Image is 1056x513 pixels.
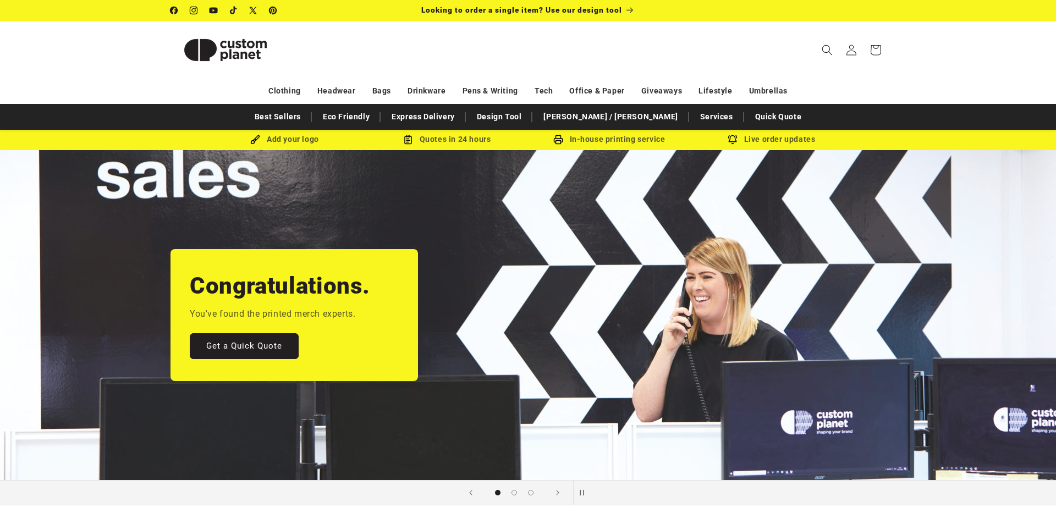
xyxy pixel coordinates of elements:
[408,81,446,101] a: Drinkware
[459,481,483,505] button: Previous slide
[170,25,280,75] img: Custom Planet
[535,81,553,101] a: Tech
[728,135,738,145] img: Order updates
[403,135,413,145] img: Order Updates Icon
[546,481,570,505] button: Next slide
[528,133,690,146] div: In-house printing service
[386,107,460,126] a: Express Delivery
[749,81,788,101] a: Umbrellas
[553,135,563,145] img: In-house printing
[538,107,683,126] a: [PERSON_NAME] / [PERSON_NAME]
[1001,460,1056,513] iframe: Chat Widget
[471,107,527,126] a: Design Tool
[490,484,506,501] button: Load slide 1 of 3
[506,484,522,501] button: Load slide 2 of 3
[463,81,518,101] a: Pens & Writing
[190,271,370,301] h2: Congratulations.
[250,135,260,145] img: Brush Icon
[690,133,853,146] div: Live order updates
[249,107,306,126] a: Best Sellers
[569,81,624,101] a: Office & Paper
[268,81,301,101] a: Clothing
[421,5,622,14] span: Looking to order a single item? Use our design tool
[366,133,528,146] div: Quotes in 24 hours
[750,107,807,126] a: Quick Quote
[695,107,739,126] a: Services
[815,38,839,62] summary: Search
[573,481,597,505] button: Pause slideshow
[167,21,285,79] a: Custom Planet
[317,81,356,101] a: Headwear
[698,81,732,101] a: Lifestyle
[204,133,366,146] div: Add your logo
[522,484,539,501] button: Load slide 3 of 3
[372,81,391,101] a: Bags
[190,306,355,322] p: You've found the printed merch experts.
[641,81,682,101] a: Giveaways
[190,333,299,358] a: Get a Quick Quote
[317,107,375,126] a: Eco Friendly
